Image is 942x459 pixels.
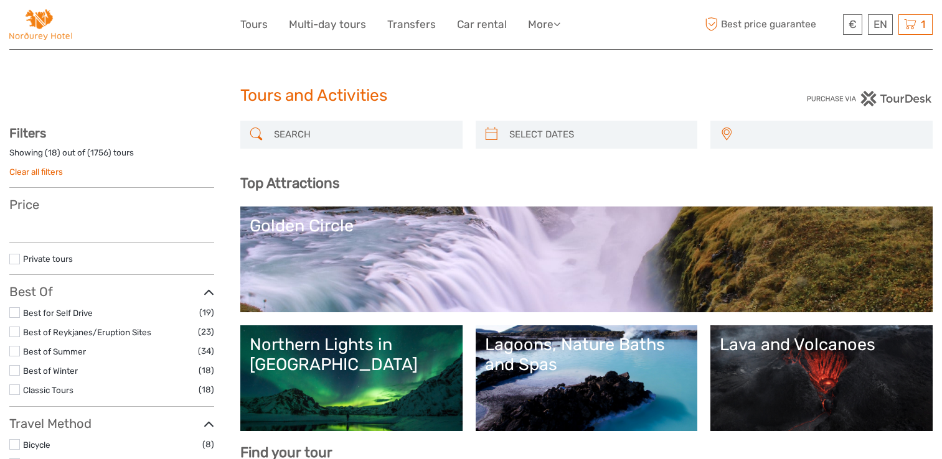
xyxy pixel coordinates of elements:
a: Best of Winter [23,366,78,376]
input: SELECT DATES [504,124,692,146]
a: Lava and Volcanoes [720,335,923,422]
span: (19) [199,305,214,320]
span: € [849,18,857,30]
a: Best for Self Drive [23,308,93,318]
h3: Best Of [9,284,214,299]
label: 18 [48,147,57,159]
div: Northern Lights in [GEOGRAPHIC_DATA] [250,335,453,375]
div: EN [868,14,893,35]
h3: Travel Method [9,416,214,431]
div: Showing ( ) out of ( ) tours [9,147,214,166]
a: Northern Lights in [GEOGRAPHIC_DATA] [250,335,453,422]
span: (18) [199,363,214,378]
a: Best of Reykjanes/Eruption Sites [23,327,151,337]
a: Best of Summer [23,346,86,356]
div: Golden Circle [250,216,923,236]
span: (8) [202,437,214,452]
h3: Price [9,197,214,212]
b: Top Attractions [240,175,339,192]
a: Transfers [387,16,436,34]
a: Clear all filters [9,167,63,177]
h1: Tours and Activities [240,86,702,106]
a: More [528,16,560,34]
span: (34) [198,344,214,358]
a: Multi-day tours [289,16,366,34]
a: Classic Tours [23,385,73,395]
a: Bicycle [23,440,50,450]
strong: Filters [9,126,46,141]
a: Tours [240,16,268,34]
span: Best price guarantee [702,14,840,35]
label: 1756 [90,147,108,159]
a: Lagoons, Nature Baths and Spas [485,335,689,422]
a: Golden Circle [250,216,923,303]
div: Lagoons, Nature Baths and Spas [485,335,689,375]
span: 1 [919,18,927,30]
input: SEARCH [269,124,456,146]
a: Car rental [457,16,507,34]
img: PurchaseViaTourDesk.png [806,91,933,106]
span: (18) [199,382,214,397]
a: Private tours [23,254,73,264]
div: Lava and Volcanoes [720,335,923,355]
img: Norðurey Hótel [9,9,72,40]
span: (23) [198,325,214,339]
